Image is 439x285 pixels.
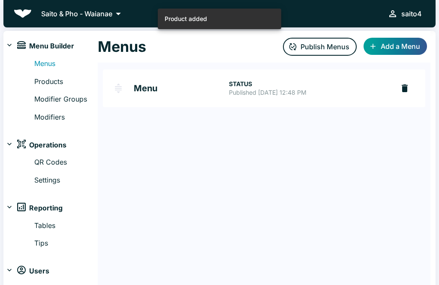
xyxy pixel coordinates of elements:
[17,203,26,211] img: reports
[3,38,98,55] div: menuMenu Builder
[3,136,98,153] div: operationsOperations
[17,266,26,274] img: users
[34,112,98,123] a: Modifiers
[29,41,74,52] span: Menu Builder
[29,140,66,151] span: Operations
[113,83,123,93] img: drag-handle.svg
[34,220,98,231] a: Tables
[134,84,229,93] h2: Menu
[3,200,98,217] div: reportsReporting
[17,41,26,49] img: menu
[165,11,207,27] div: Product added
[17,140,26,148] img: operations
[364,38,427,55] button: Add a Menu
[41,9,112,19] p: Saito & Pho - Waianae
[34,94,98,105] a: Modifier Groups
[29,203,63,214] span: Reporting
[229,80,388,88] p: STATUS
[98,38,146,56] h1: Menus
[29,266,49,277] span: Users
[34,175,98,186] a: Settings
[39,7,127,20] button: Saito & Pho - Waianae
[34,157,98,168] a: QR Codes
[384,5,425,22] button: saito4
[34,58,98,69] a: Menus
[229,88,388,97] p: Published [DATE] 12:48 PM
[103,69,425,107] div: Menu
[34,238,98,249] a: Tips
[103,69,394,107] a: MenuSTATUSPublished [DATE] 12:48 PM
[34,76,98,87] a: Products
[394,78,415,99] button: delete Menu
[401,8,422,20] div: saito4
[3,263,98,280] div: usersUsers
[283,38,357,56] button: Publish Menus
[14,9,32,18] img: Beluga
